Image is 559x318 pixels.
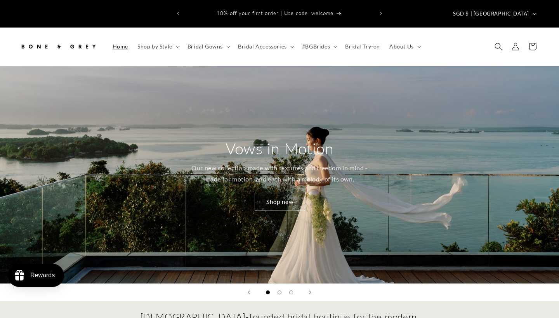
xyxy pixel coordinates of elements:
[302,284,319,301] button: Next slide
[490,38,507,55] summary: Search
[385,38,424,55] summary: About Us
[170,6,187,21] button: Previous announcement
[274,287,285,298] button: Load slide 2 of 3
[297,38,340,55] summary: #BGBrides
[238,43,287,50] span: Bridal Accessories
[372,6,389,21] button: Next announcement
[233,38,297,55] summary: Bridal Accessories
[448,6,540,21] button: SGD $ | [GEOGRAPHIC_DATA]
[108,38,133,55] a: Home
[137,43,172,50] span: Shop by Style
[113,43,128,50] span: Home
[30,272,55,279] div: Rewards
[389,43,414,50] span: About Us
[133,38,183,55] summary: Shop by Style
[19,38,97,55] img: Bone and Grey Bridal
[340,38,385,55] a: Bridal Try-on
[345,43,380,50] span: Bridal Try-on
[254,193,305,211] a: Shop new
[226,138,333,159] h2: Vows in Motion
[240,284,257,301] button: Previous slide
[187,162,372,185] p: Our new collection made with textures and freedom in mind - made for motion, and each with a melo...
[187,43,223,50] span: Bridal Gowns
[453,10,529,18] span: SGD $ | [GEOGRAPHIC_DATA]
[262,287,274,298] button: Load slide 1 of 3
[285,287,297,298] button: Load slide 3 of 3
[17,35,100,58] a: Bone and Grey Bridal
[183,38,233,55] summary: Bridal Gowns
[217,10,333,16] span: 10% off your first order | Use code: welcome
[302,43,330,50] span: #BGBrides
